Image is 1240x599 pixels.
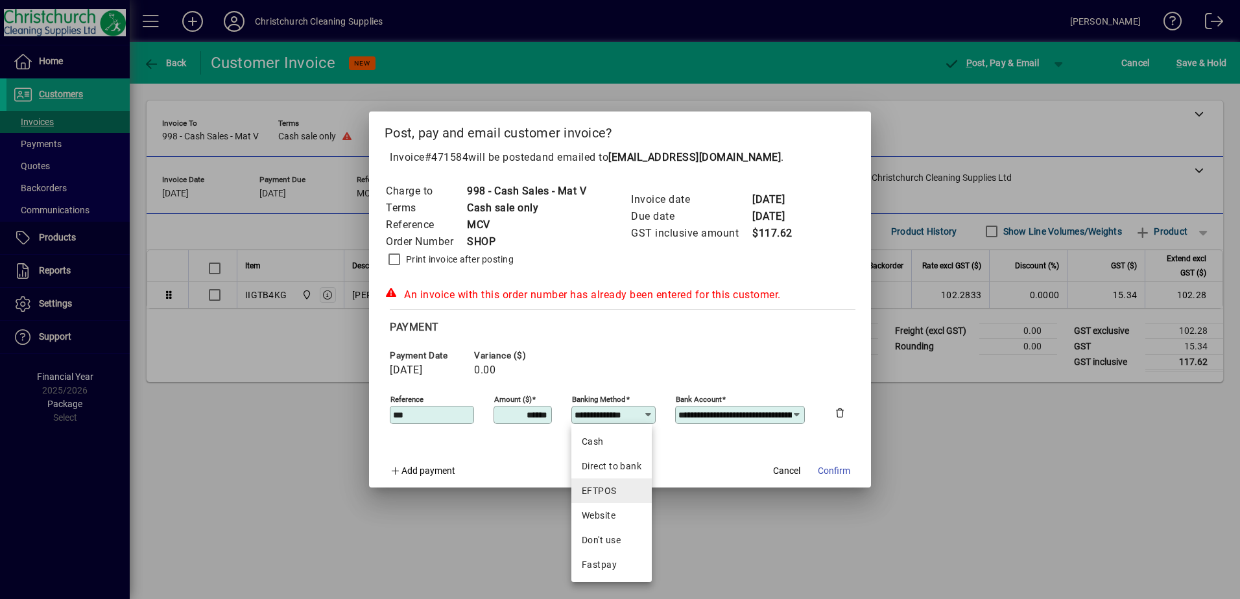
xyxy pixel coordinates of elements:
[466,183,586,200] td: 998 - Cash Sales - Mat V
[571,503,652,528] mat-option: Website
[385,233,466,250] td: Order Number
[582,460,641,473] div: Direct to bank
[390,364,422,376] span: [DATE]
[466,200,586,217] td: Cash sale only
[752,191,804,208] td: [DATE]
[773,464,800,478] span: Cancel
[385,200,466,217] td: Terms
[608,151,781,163] b: [EMAIL_ADDRESS][DOMAIN_NAME]
[474,351,552,360] span: Variance ($)
[385,459,460,482] button: Add payment
[582,435,641,449] div: Cash
[536,151,781,163] span: and emailed to
[425,151,469,163] span: #471584
[582,558,641,572] div: Fastpay
[571,478,652,503] mat-option: EFTPOS
[676,395,722,404] mat-label: Bank Account
[752,208,804,225] td: [DATE]
[385,183,466,200] td: Charge to
[403,253,514,266] label: Print invoice after posting
[390,321,439,333] span: Payment
[474,364,495,376] span: 0.00
[571,528,652,552] mat-option: Don't use
[582,509,641,523] div: Website
[466,217,586,233] td: MCV
[818,464,850,478] span: Confirm
[385,150,855,165] p: Invoice will be posted .
[390,351,468,360] span: Payment date
[494,395,532,404] mat-label: Amount ($)
[466,233,586,250] td: SHOP
[369,112,871,149] h2: Post, pay and email customer invoice?
[385,287,855,303] div: An invoice with this order number has already been entered for this customer.
[390,395,423,404] mat-label: Reference
[752,225,804,242] td: $117.62
[582,484,641,498] div: EFTPOS
[572,395,626,404] mat-label: Banking method
[813,459,855,482] button: Confirm
[630,208,752,225] td: Due date
[766,459,807,482] button: Cancel
[630,191,752,208] td: Invoice date
[571,429,652,454] mat-option: Cash
[630,225,752,242] td: GST inclusive amount
[582,534,641,547] div: Don't use
[401,465,455,476] span: Add payment
[385,217,466,233] td: Reference
[571,552,652,577] mat-option: Fastpay
[571,454,652,478] mat-option: Direct to bank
